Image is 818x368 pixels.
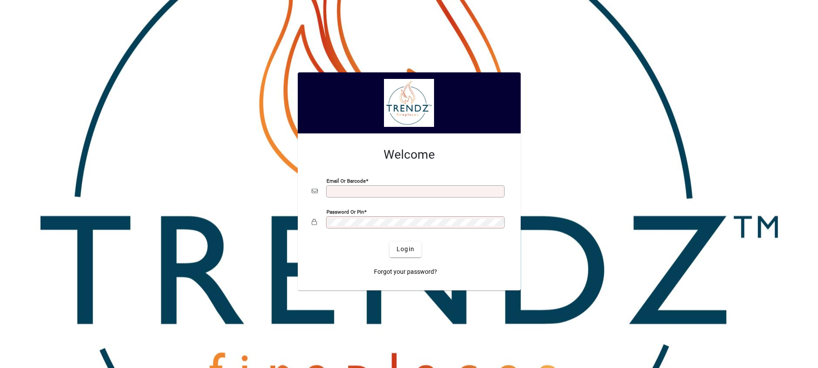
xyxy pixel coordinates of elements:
button: Login [390,242,421,257]
span: Forgot your password? [374,267,437,276]
span: Login [397,245,414,254]
h2: Welcome [312,147,507,162]
a: Forgot your password? [370,264,441,280]
mat-label: Email or Barcode [327,177,366,184]
mat-label: Password or Pin [327,208,364,215]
